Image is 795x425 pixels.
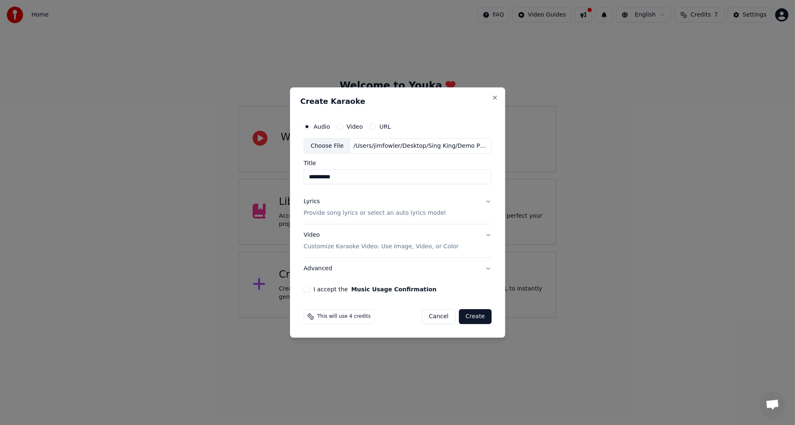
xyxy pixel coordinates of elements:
button: Advanced [304,258,491,279]
button: Cancel [422,309,455,324]
div: /Users/jimfowler/Desktop/Sing King/Demo Projects/[PERSON_NAME]/909123_Toxic/909123_CMP.wav [350,142,491,150]
div: Choose File [304,139,350,154]
h2: Create Karaoke [300,98,495,105]
div: Video [304,231,458,251]
button: LyricsProvide song lyrics or select an auto lyrics model [304,191,491,224]
label: URL [379,124,391,130]
span: This will use 4 credits [317,313,371,320]
button: Create [459,309,491,324]
button: VideoCustomize Karaoke Video: Use Image, Video, or Color [304,225,491,258]
label: Title [304,161,491,166]
div: Lyrics [304,198,320,206]
label: Audio [313,124,330,130]
p: Provide song lyrics or select an auto lyrics model [304,209,446,218]
label: Video [347,124,363,130]
button: I accept the [351,286,436,292]
p: Customize Karaoke Video: Use Image, Video, or Color [304,243,458,251]
label: I accept the [313,286,436,292]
